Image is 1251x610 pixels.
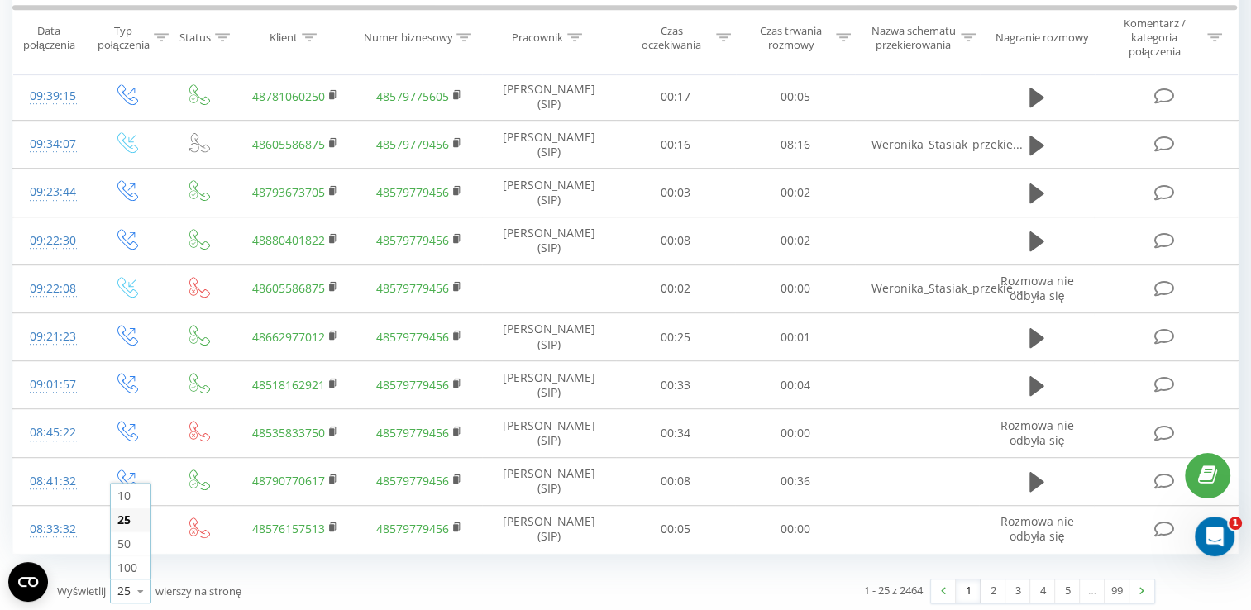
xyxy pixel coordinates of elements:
[735,217,855,264] td: 00:02
[871,280,1023,296] span: Weronika_Stasiak_przekie...
[996,31,1089,45] div: Nagranie rozmowy
[750,24,832,52] div: Czas trwania rozmowy
[252,136,325,152] a: 48605586875
[252,88,325,104] a: 48781060250
[117,560,137,575] span: 100
[616,409,736,457] td: 00:34
[616,361,736,409] td: 00:33
[482,361,616,409] td: [PERSON_NAME] (SIP)
[252,521,325,536] a: 48576157513
[482,457,616,505] td: [PERSON_NAME] (SIP)
[1005,579,1030,603] a: 3
[735,361,855,409] td: 00:04
[376,136,449,152] a: 48579779456
[30,417,73,449] div: 08:45:22
[631,24,713,52] div: Czas oczekiwania
[252,473,325,488] a: 48790770617
[981,579,1005,603] a: 2
[363,31,452,45] div: Numer biznesowy
[616,457,736,505] td: 00:08
[376,425,449,441] a: 48579779456
[735,409,855,457] td: 00:00
[1080,579,1105,603] div: …
[155,584,241,598] span: wierszy na stronę
[376,184,449,200] a: 48579779456
[1195,517,1234,556] iframe: Intercom live chat
[864,582,923,598] div: 1 - 25 z 2464
[1000,417,1073,448] span: Rozmowa nie odbyła się
[57,584,106,598] span: Wyświetlij
[482,73,616,121] td: [PERSON_NAME] (SIP)
[252,425,325,441] a: 48535833750
[735,505,855,553] td: 00:00
[616,505,736,553] td: 00:05
[735,457,855,505] td: 00:36
[482,121,616,169] td: [PERSON_NAME] (SIP)
[482,217,616,264] td: [PERSON_NAME] (SIP)
[1229,517,1242,530] span: 1
[482,505,616,553] td: [PERSON_NAME] (SIP)
[735,73,855,121] td: 00:05
[30,321,73,353] div: 09:21:23
[117,583,131,599] div: 25
[30,465,73,498] div: 08:41:32
[252,232,325,248] a: 48880401822
[252,280,325,296] a: 48605586875
[482,313,616,361] td: [PERSON_NAME] (SIP)
[252,329,325,345] a: 48662977012
[117,512,131,527] span: 25
[1000,273,1073,303] span: Rozmowa nie odbyła się
[376,88,449,104] a: 48579775605
[616,73,736,121] td: 00:17
[30,80,73,112] div: 09:39:15
[252,377,325,393] a: 48518162921
[735,313,855,361] td: 00:01
[376,473,449,488] a: 48579779456
[735,264,855,312] td: 00:00
[1055,579,1080,603] a: 5
[376,280,449,296] a: 48579779456
[616,313,736,361] td: 00:25
[376,232,449,248] a: 48579779456
[30,128,73,160] div: 09:34:07
[512,31,563,45] div: Pracownik
[13,24,85,52] div: Data połączenia
[616,217,736,264] td: 00:08
[30,176,73,208] div: 09:23:44
[30,513,73,546] div: 08:33:32
[616,264,736,312] td: 00:02
[270,31,298,45] div: Klient
[179,31,211,45] div: Status
[1030,579,1055,603] a: 4
[871,136,1023,152] span: Weronika_Stasiak_przekie...
[376,377,449,393] a: 48579779456
[30,225,73,257] div: 09:22:30
[1000,513,1073,544] span: Rozmowa nie odbyła się
[30,369,73,401] div: 09:01:57
[735,121,855,169] td: 08:16
[117,488,131,503] span: 10
[30,273,73,305] div: 09:22:08
[1105,579,1129,603] a: 99
[376,521,449,536] a: 48579779456
[616,121,736,169] td: 00:16
[870,24,957,52] div: Nazwa schematu przekierowania
[252,184,325,200] a: 48793673705
[98,24,150,52] div: Typ połączenia
[376,329,449,345] a: 48579779456
[482,409,616,457] td: [PERSON_NAME] (SIP)
[956,579,981,603] a: 1
[616,169,736,217] td: 00:03
[482,169,616,217] td: [PERSON_NAME] (SIP)
[8,562,48,602] button: Open CMP widget
[735,169,855,217] td: 00:02
[1106,17,1203,60] div: Komentarz / kategoria połączenia
[117,536,131,551] span: 50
